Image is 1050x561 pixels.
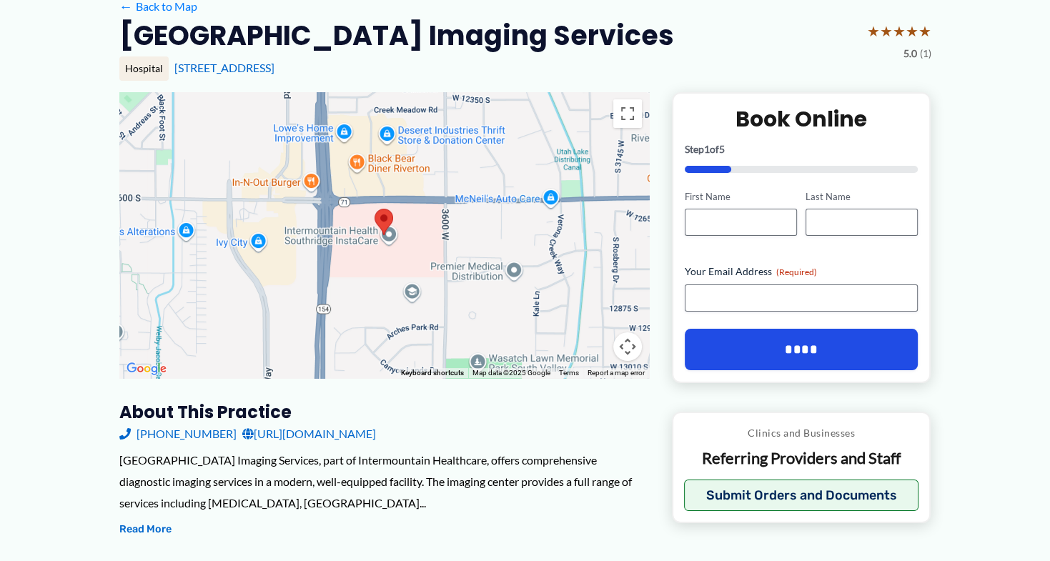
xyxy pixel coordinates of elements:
[806,190,918,204] label: Last Name
[685,190,797,204] label: First Name
[119,450,649,513] div: [GEOGRAPHIC_DATA] Imaging Services, part of Intermountain Healthcare, offers comprehensive diagno...
[123,359,170,378] a: Open this area in Google Maps (opens a new window)
[920,44,931,63] span: (1)
[684,448,919,469] p: Referring Providers and Staff
[119,521,172,538] button: Read More
[776,267,817,277] span: (Required)
[613,332,642,361] button: Map camera controls
[903,44,917,63] span: 5.0
[174,61,274,74] a: [STREET_ADDRESS]
[119,423,237,445] a: [PHONE_NUMBER]
[906,18,918,44] span: ★
[588,369,645,377] a: Report a map error
[918,18,931,44] span: ★
[119,56,169,81] div: Hospital
[685,144,918,154] p: Step of
[119,18,674,53] h2: [GEOGRAPHIC_DATA] Imaging Services
[867,18,880,44] span: ★
[401,368,464,378] button: Keyboard shortcuts
[472,369,550,377] span: Map data ©2025 Google
[684,480,919,511] button: Submit Orders and Documents
[242,423,376,445] a: [URL][DOMAIN_NAME]
[880,18,893,44] span: ★
[685,105,918,133] h2: Book Online
[559,369,579,377] a: Terms (opens in new tab)
[685,264,918,279] label: Your Email Address
[719,143,725,155] span: 5
[704,143,710,155] span: 1
[684,424,919,442] p: Clinics and Businesses
[613,99,642,128] button: Toggle fullscreen view
[119,401,649,423] h3: About this practice
[893,18,906,44] span: ★
[123,359,170,378] img: Google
